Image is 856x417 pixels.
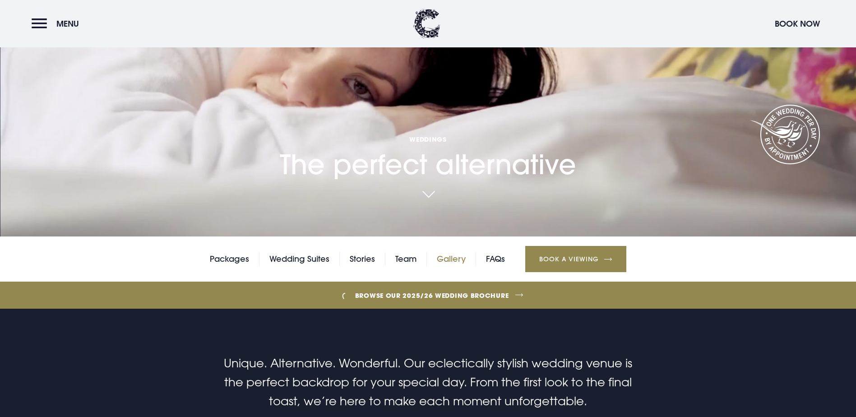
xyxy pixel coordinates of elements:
[413,9,440,38] img: Clandeboye Lodge
[213,354,643,411] p: Unique. Alternative. Wonderful. Our eclectically stylish wedding venue is the perfect backdrop fo...
[395,252,416,266] a: Team
[56,19,79,29] span: Menu
[269,252,329,266] a: Wedding Suites
[280,83,576,181] h1: The perfect alternative
[486,252,505,266] a: FAQs
[32,14,83,33] button: Menu
[210,252,249,266] a: Packages
[280,135,576,144] span: Weddings
[525,246,626,272] a: Book a Viewing
[350,252,375,266] a: Stories
[437,252,466,266] a: Gallery
[770,14,824,33] button: Book Now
